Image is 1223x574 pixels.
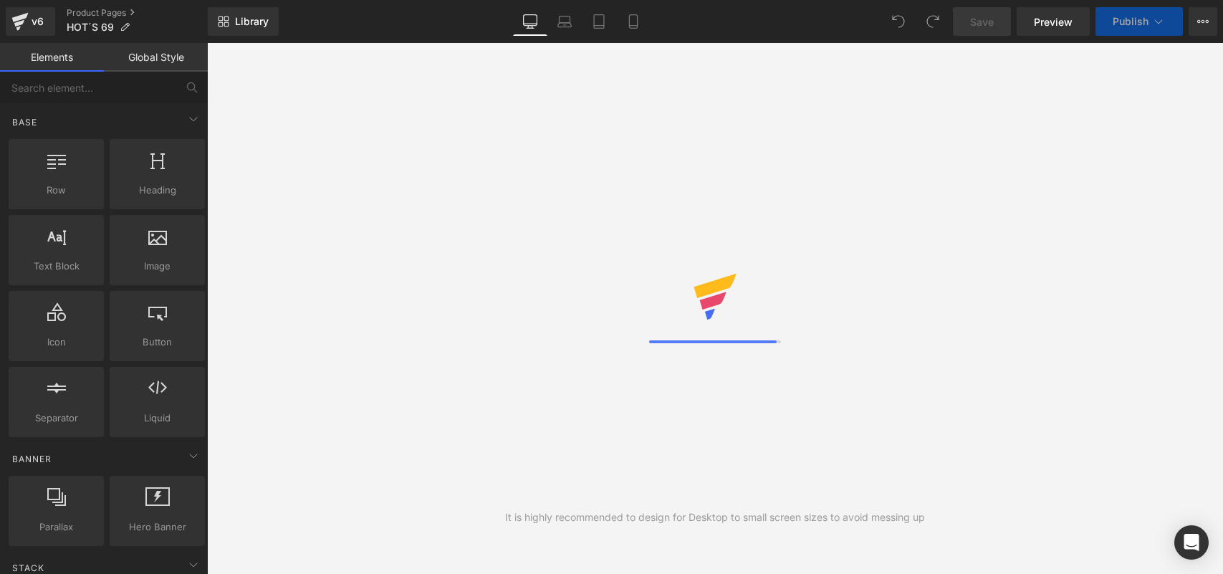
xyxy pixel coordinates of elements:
button: Publish [1095,7,1183,36]
button: Redo [919,7,947,36]
span: Separator [13,411,100,426]
span: Button [114,335,201,350]
button: Undo [884,7,913,36]
div: It is highly recommended to design for Desktop to small screen sizes to avoid messing up [505,510,925,525]
a: v6 [6,7,55,36]
span: Publish [1113,16,1148,27]
span: Parallax [13,520,100,535]
a: Global Style [104,43,208,72]
span: Row [13,183,100,198]
a: Mobile [616,7,651,36]
a: Desktop [513,7,547,36]
a: Laptop [547,7,582,36]
span: Icon [13,335,100,350]
a: Tablet [582,7,616,36]
a: New Library [208,7,279,36]
span: Hero Banner [114,520,201,535]
a: Product Pages [67,7,208,19]
span: HOT´S 69 [67,21,114,33]
span: Base [11,115,39,129]
div: Open Intercom Messenger [1174,525,1209,560]
span: Save [970,14,994,29]
span: Liquid [114,411,201,426]
a: Preview [1017,7,1090,36]
span: Banner [11,452,53,466]
span: Text Block [13,259,100,274]
span: Library [235,15,269,28]
span: Heading [114,183,201,198]
div: v6 [29,12,47,31]
span: Preview [1034,14,1073,29]
span: Image [114,259,201,274]
button: More [1189,7,1217,36]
